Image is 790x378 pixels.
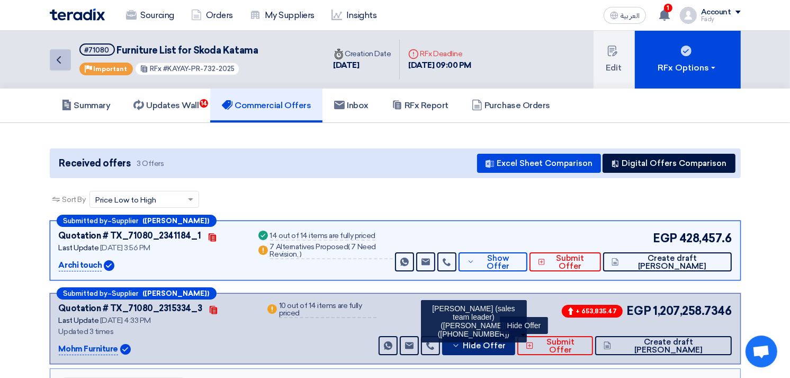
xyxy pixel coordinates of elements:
span: Sort By [62,194,86,205]
div: [PERSON_NAME] (sales team leader) ([PERSON_NAME]) ([PHONE_NUMBER]) [421,300,527,342]
b: ([PERSON_NAME]) [143,217,210,224]
span: Submitted by [64,217,108,224]
button: Edit [594,31,635,89]
h5: RFx Report [392,100,448,111]
h5: Furniture List for Skoda Katama [79,43,258,57]
div: Creation Date [334,48,391,59]
span: العربية [621,12,640,20]
a: My Suppliers [241,4,323,27]
span: [DATE] 3:56 PM [100,243,150,252]
span: RFx [150,65,161,73]
span: ) [300,250,302,259]
span: ( [348,242,351,251]
h5: Updates Wall [133,100,199,111]
h5: Purchase Orders [472,100,550,111]
button: Submit Offer [517,336,593,355]
img: Verified Account [104,260,114,271]
span: 7 Need Revision, [270,242,376,259]
button: Create draft [PERSON_NAME] [603,252,731,271]
span: Supplier [112,290,139,297]
div: Hide Offer [500,317,548,334]
span: 428,457.6 [679,230,732,247]
h5: Inbox [334,100,369,111]
b: ([PERSON_NAME]) [143,290,210,297]
button: RFx Options [635,31,741,89]
span: Show Offer [477,254,519,270]
div: 10 out of 14 items are fully priced [279,302,377,318]
span: Submitted by [64,290,108,297]
button: Hide Offer [442,336,515,355]
span: Furniture List for Skoda Katama [116,45,258,56]
span: Create draft [PERSON_NAME] [614,338,723,354]
span: [DATE] 4:33 PM [100,316,151,325]
span: EGP [627,302,651,320]
div: [DATE] [334,59,391,72]
span: 3 Offers [137,159,164,169]
span: #KAYAY-PR-732-2025 [163,65,235,73]
a: Purchase Orders [460,89,562,122]
p: Mohm Furniture [59,343,118,356]
a: Inbox [322,89,380,122]
div: Updated 3 times [59,326,253,337]
span: 1,207,258.7346 [653,302,731,320]
span: Received offers [59,156,131,171]
img: Teradix logo [50,8,105,21]
div: [DATE] 09:00 PM [408,59,471,72]
a: Orders [183,4,241,27]
button: Submit Offer [529,252,601,271]
span: 14 [200,99,208,108]
span: Create draft [PERSON_NAME] [622,254,723,270]
span: Submit Offer [548,254,592,270]
p: Archi touch [59,259,102,272]
span: Last Update [59,243,99,252]
a: Insights [323,4,385,27]
div: #71080 [85,47,110,54]
span: Supplier [112,217,139,224]
a: Summary [50,89,122,122]
div: – [57,215,217,227]
div: Quotation # TX_71080_2315334_3 [59,302,202,315]
img: profile_test.png [680,7,697,24]
button: Digital Offers Comparison [603,154,735,173]
a: Sourcing [118,4,183,27]
div: Quotation # TX_71080_2341184_1 [59,230,201,242]
a: Commercial Offers [210,89,322,122]
span: EGP [653,230,677,247]
span: Hide Offer [463,342,506,350]
span: + 653,835.47 [562,305,623,318]
span: Important [94,65,128,73]
div: 14 out of 14 items are fully priced [270,232,375,241]
span: 1 [664,4,672,12]
a: RFx Report [380,89,460,122]
span: Price Low to High [95,195,156,206]
button: Excel Sheet Comparison [477,154,601,173]
button: Create draft [PERSON_NAME] [595,336,732,355]
span: Last Update [59,316,99,325]
div: Open chat [746,336,777,367]
h5: Commercial Offers [222,100,311,111]
div: – [57,287,217,300]
div: Account [701,8,731,17]
div: 7 Alternatives Proposed [270,243,393,259]
button: العربية [604,7,646,24]
div: RFx Deadline [408,48,471,59]
h5: Summary [61,100,111,111]
button: Show Offer [459,252,528,271]
div: Fady [701,16,741,22]
span: Submit Offer [536,338,585,354]
div: RFx Options [658,61,717,74]
img: Verified Account [120,344,131,355]
a: Updates Wall14 [122,89,210,122]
